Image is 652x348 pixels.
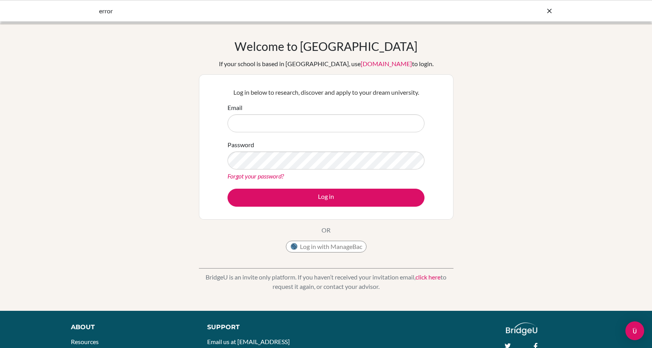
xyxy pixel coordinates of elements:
[235,39,417,53] h1: Welcome to [GEOGRAPHIC_DATA]
[361,60,412,67] a: [DOMAIN_NAME]
[99,6,436,16] div: error
[228,172,284,180] a: Forgot your password?
[415,273,441,281] a: click here
[219,59,433,69] div: If your school is based in [GEOGRAPHIC_DATA], use to login.
[506,323,538,335] img: logo_white@2x-f4f0deed5e89b7ecb1c2cc34c3e3d731f90f0f143d5ea2071677605dd97b5244.png
[71,338,99,345] a: Resources
[207,323,317,332] div: Support
[71,323,190,332] div: About
[625,321,644,340] div: Open Intercom Messenger
[228,189,424,207] button: Log in
[199,272,453,291] p: BridgeU is an invite only platform. If you haven’t received your invitation email, to request it ...
[321,225,331,235] p: OR
[228,88,424,97] p: Log in below to research, discover and apply to your dream university.
[286,241,367,252] button: Log in with ManageBac
[228,140,254,150] label: Password
[228,103,242,112] label: Email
